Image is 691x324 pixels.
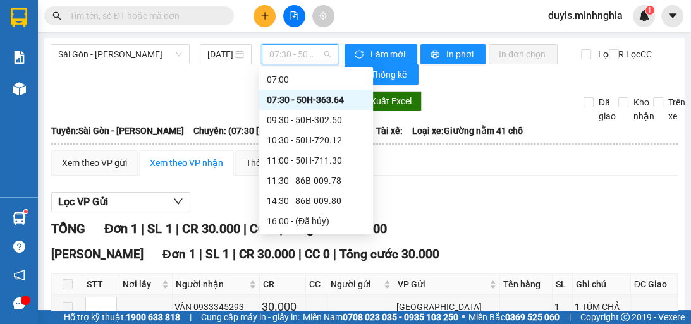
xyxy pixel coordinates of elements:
button: aim [312,5,334,27]
th: STT [83,274,119,295]
span: caret-down [667,10,678,21]
span: Trên xe [663,95,690,123]
span: 07:30 - 50H-363.64 [269,45,331,64]
span: SL 1 [147,221,172,236]
div: Thống kê [246,156,282,170]
th: Tên hàng [500,274,553,295]
div: 11:30 - 86B-009.78 [267,174,365,188]
span: 1 [647,6,652,15]
span: | [190,310,192,324]
span: Đơn 1 [162,247,196,261]
span: TỔNG [51,221,85,236]
input: Tìm tên, số ĐT hoặc mã đơn [70,9,219,23]
span: Miền Nam [303,310,458,324]
strong: 1900 633 818 [126,312,180,322]
button: caret-down [661,5,683,27]
span: In phơi [446,47,475,61]
div: 30.000 [262,298,303,316]
span: file-add [290,11,298,20]
span: duyls.minhnghia [538,8,633,23]
div: [GEOGRAPHIC_DATA] [396,300,498,314]
span: Người gửi [331,277,381,291]
span: CR 30.000 [181,221,240,236]
sup: 1 [24,210,28,213]
span: | [333,247,336,261]
button: file-add [283,5,305,27]
div: 11:00 - 50H-711.30 [267,153,365,167]
span: printer [431,50,441,60]
div: Xem theo VP gửi [62,156,127,170]
span: Kho nhận [628,95,659,123]
span: Xuất Excel [370,94,412,108]
div: 14:30 - 86B-009.80 [267,194,365,208]
span: Thống kê [370,68,408,81]
span: search [52,11,61,20]
button: syncLàm mới [345,44,417,64]
span: copyright [621,313,630,321]
div: 1 [554,300,570,314]
input: 15/10/2025 [207,47,233,61]
div: 10:30 - 50H-720.12 [267,133,365,147]
span: CC 0 [305,247,330,261]
span: | [569,310,571,324]
th: SL [553,274,573,295]
span: notification [13,269,25,281]
span: Lọc CC [621,47,654,61]
span: | [141,221,144,236]
img: warehouse-icon [13,82,26,95]
span: question-circle [13,241,25,253]
sup: 1 [645,6,654,15]
span: Đơn 1 [104,221,138,236]
span: Làm mới [370,47,407,61]
span: ⚪️ [462,315,465,320]
img: solution-icon [13,51,26,64]
span: Hỗ trợ kỹ thuật: [64,310,180,324]
span: [PERSON_NAME] [51,247,144,261]
span: CR 30.000 [239,247,295,261]
button: printerIn phơi [420,44,486,64]
span: plus [260,11,269,20]
button: bar-chartThống kê [345,64,419,85]
div: VÂN 0933345293 [174,300,257,314]
span: | [233,247,236,261]
button: In đơn chọn [489,44,558,64]
span: Nơi lấy [123,277,159,291]
span: down [173,196,183,207]
span: Lọc VP Gửi [58,194,108,210]
div: 09:30 - 50H-302.50 [267,113,365,127]
button: downloadXuất Excel [346,91,422,111]
div: 07:30 - 50H-363.64 [267,93,365,107]
div: Xem theo VP nhận [150,156,223,170]
th: ĐC Giao [631,274,678,295]
div: 1 TÚM CHẢ [575,300,628,314]
span: Lọc CR [593,47,626,61]
button: Lọc VP Gửi [51,192,190,212]
span: Loại xe: Giường nằm 41 chỗ [412,124,523,138]
button: plus [254,5,276,27]
th: Ghi chú [573,274,631,295]
span: aim [319,11,327,20]
img: warehouse-icon [13,212,26,225]
span: Tài xế: [376,124,403,138]
span: Sài Gòn - Phan Rí [58,45,182,64]
span: Tổng cước 30.000 [339,247,439,261]
span: | [175,221,178,236]
span: | [298,247,302,261]
span: Đã giao [594,95,621,123]
span: Chuyến: (07:30 [DATE]) [193,124,286,138]
span: CC 0 [249,221,276,236]
span: Người nhận [176,277,247,291]
span: sync [355,50,365,60]
span: Miền Bắc [468,310,560,324]
span: | [199,247,202,261]
div: 16:00 - (Đã hủy) [267,214,365,228]
img: logo-vxr [11,8,27,27]
th: CC [306,274,327,295]
img: icon-new-feature [639,10,650,21]
span: | [243,221,246,236]
span: message [13,297,25,309]
b: Tuyến: Sài Gòn - [PERSON_NAME] [51,126,184,136]
th: CR [260,274,306,295]
span: SL 1 [205,247,229,261]
strong: 0708 023 035 - 0935 103 250 [343,312,458,322]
